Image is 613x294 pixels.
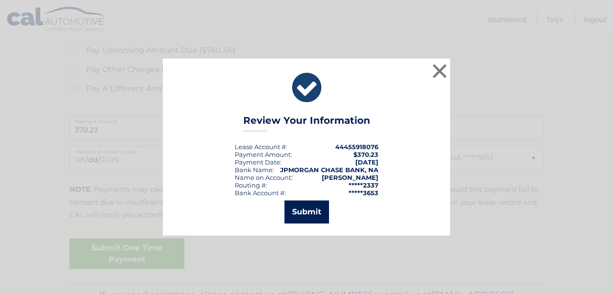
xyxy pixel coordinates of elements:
button: Submit [284,200,329,223]
strong: 44455918076 [335,143,378,151]
span: $370.23 [353,151,378,158]
span: Payment Date [235,158,280,166]
div: Lease Account #: [235,143,287,151]
div: : [235,158,282,166]
strong: [PERSON_NAME] [322,174,378,181]
button: × [430,61,449,81]
strong: JPMORGAN CHASE BANK, NA [280,166,378,174]
div: Bank Name: [235,166,274,174]
span: [DATE] [355,158,378,166]
div: Name on Account: [235,174,293,181]
div: Bank Account #: [235,189,286,197]
div: Routing #: [235,181,267,189]
div: Payment Amount: [235,151,292,158]
h3: Review Your Information [243,115,370,131]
